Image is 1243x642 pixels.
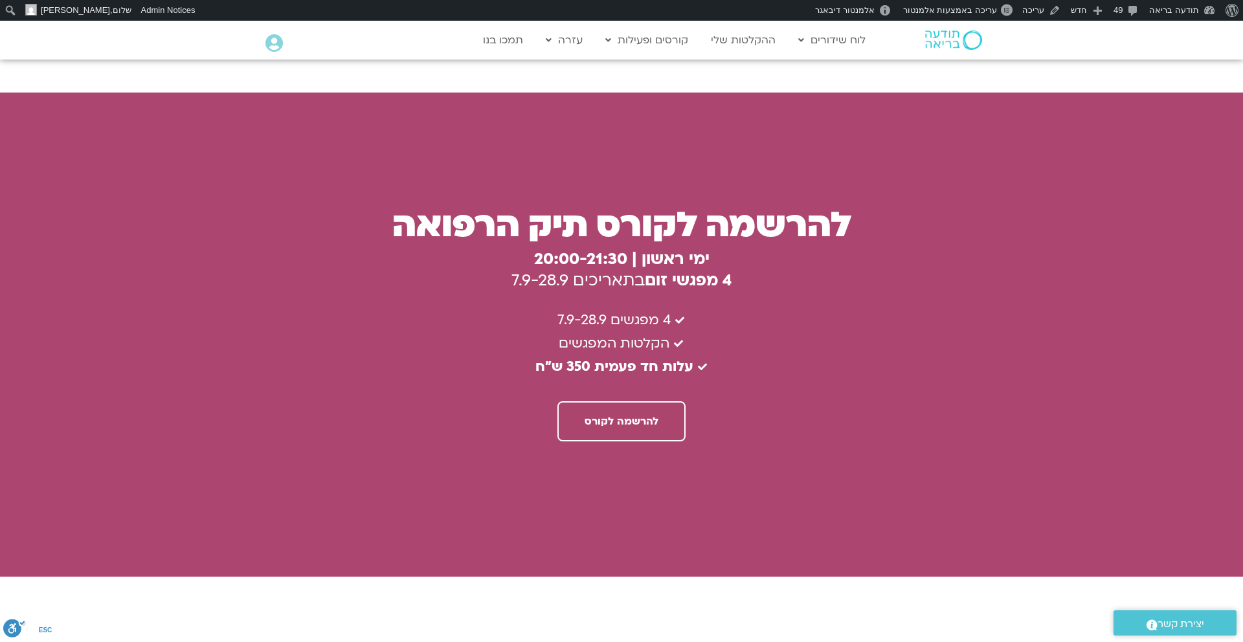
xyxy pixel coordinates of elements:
[539,28,589,52] a: עזרה
[534,249,710,270] b: ימי ראשון | 20:00-21:3
[476,28,530,52] a: תמכו בנו
[306,249,937,292] h3: בתאריכים 7.9-28.9
[559,332,673,355] span: הקלטות המפגשים
[41,5,110,15] span: [PERSON_NAME]
[585,415,658,427] span: להרשמה לקורס
[903,5,997,15] span: עריכה באמצעות אלמנטור
[306,207,937,243] h3: להרשמה לקורס תיק הרפואה
[1158,615,1204,633] span: יצירת קשר
[645,270,732,291] strong: 4 מפגשי זום
[925,30,982,50] img: תודעה בריאה
[557,309,674,332] span: 4 מפגשים 7.9-28.9
[617,249,627,270] b: 0
[792,28,872,52] a: לוח שידורים
[1114,610,1237,636] a: יצירת קשר
[704,28,782,52] a: ההקלטות שלי
[535,357,693,376] b: עלות חד פעמית 350 ש״ח
[599,28,695,52] a: קורסים ופעילות
[557,401,686,441] a: להרשמה לקורס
